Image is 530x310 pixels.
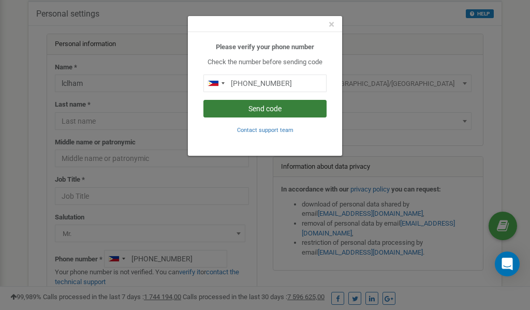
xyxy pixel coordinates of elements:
[203,57,327,67] p: Check the number before sending code
[237,126,293,134] a: Contact support team
[216,43,314,51] b: Please verify your phone number
[237,127,293,134] small: Contact support team
[203,100,327,117] button: Send code
[495,252,520,276] div: Open Intercom Messenger
[329,19,334,30] button: Close
[203,75,327,92] input: 0905 123 4567
[329,18,334,31] span: ×
[204,75,228,92] div: Telephone country code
